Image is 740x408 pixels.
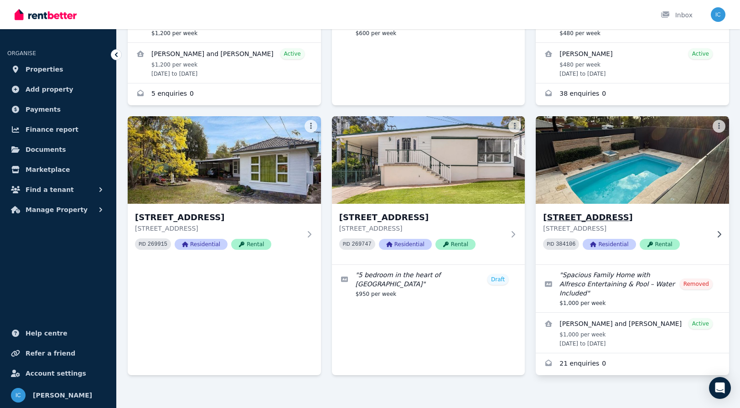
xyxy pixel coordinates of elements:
[332,265,525,303] a: Edit listing: 5 bedroom in the heart of Engadine
[26,144,66,155] span: Documents
[536,43,729,83] a: View details for Karen Griffin
[508,120,521,133] button: More options
[139,242,146,247] small: PID
[339,211,505,224] h3: [STREET_ADDRESS]
[352,241,372,248] code: 269747
[713,120,725,133] button: More options
[26,184,74,195] span: Find a tenant
[543,211,709,224] h3: [STREET_ADDRESS]
[661,10,693,20] div: Inbox
[536,83,729,105] a: Enquiries for 20c Anzac Ave, Engadine
[435,239,476,250] span: Rental
[536,353,729,375] a: Enquiries for 88 Caldarra Ave, Engadine
[26,204,88,215] span: Manage Property
[343,242,350,247] small: PID
[7,100,109,119] a: Payments
[135,224,301,233] p: [STREET_ADDRESS]
[128,83,321,105] a: Enquiries for 8 Valley View Cres, Engadine
[26,328,67,339] span: Help centre
[135,211,301,224] h3: [STREET_ADDRESS]
[7,324,109,342] a: Help centre
[7,120,109,139] a: Finance report
[536,265,729,312] a: Edit listing: Spacious Family Home with Alfresco Entertaining & Pool – Water Included
[26,124,78,135] span: Finance report
[711,7,725,22] img: Ian Curtinsmith
[26,368,86,379] span: Account settings
[128,116,321,264] a: 67 Achilles Road, Engadine[STREET_ADDRESS][STREET_ADDRESS]PID 269915ResidentialRental
[148,241,167,248] code: 269915
[547,242,554,247] small: PID
[379,239,432,250] span: Residential
[11,388,26,403] img: Ian Curtinsmith
[305,120,317,133] button: More options
[536,313,729,353] a: View details for Ashleigh and Jake Kearns
[332,116,525,204] img: 70 Wollybutt Road, Engadine
[543,224,709,233] p: [STREET_ADDRESS]
[7,60,109,78] a: Properties
[536,116,729,264] a: 88 Caldarra Ave, Engadine[STREET_ADDRESS][STREET_ADDRESS]PID 384106ResidentialRental
[531,114,734,206] img: 88 Caldarra Ave, Engadine
[7,50,36,57] span: ORGANISE
[15,8,77,21] img: RentBetter
[7,181,109,199] button: Find a tenant
[231,239,271,250] span: Rental
[7,140,109,159] a: Documents
[26,84,73,95] span: Add property
[175,239,228,250] span: Residential
[128,116,321,204] img: 67 Achilles Road, Engadine
[709,377,731,399] div: Open Intercom Messenger
[26,164,70,175] span: Marketplace
[7,364,109,382] a: Account settings
[583,239,636,250] span: Residential
[26,348,75,359] span: Refer a friend
[339,224,505,233] p: [STREET_ADDRESS]
[640,239,680,250] span: Rental
[7,80,109,98] a: Add property
[556,241,575,248] code: 384106
[33,390,92,401] span: [PERSON_NAME]
[26,64,63,75] span: Properties
[332,116,525,264] a: 70 Wollybutt Road, Engadine[STREET_ADDRESS][STREET_ADDRESS]PID 269747ResidentialRental
[7,160,109,179] a: Marketplace
[128,43,321,83] a: View details for Matt and Maeve Nash
[7,201,109,219] button: Manage Property
[26,104,61,115] span: Payments
[7,344,109,362] a: Refer a friend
